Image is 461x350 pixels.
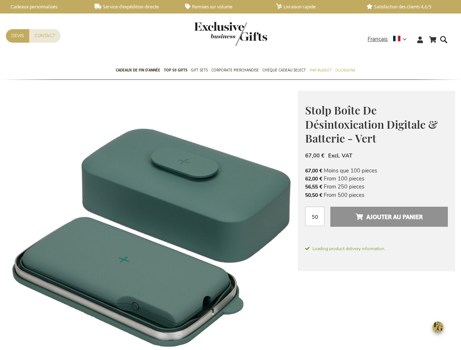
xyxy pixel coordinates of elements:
a: store logo [194,22,231,46]
a: Devis [6,29,29,43]
span: 56,55 € [305,183,322,190]
a: Cadeaux personnalisés [4,4,83,10]
span: 62,00 € [305,175,322,182]
a: TOP 50 Gifts [164,62,187,80]
a: Corporate Merchandise [211,62,259,80]
span: TOP 50 Gifts [164,66,187,74]
a: Satisfaction des clients 4,6/5 [366,4,446,10]
a: Livraison rapide [276,4,355,10]
span: Stolp Boîte De Désintoxication Digitale & Batterie - Vert [305,103,438,145]
a: Chèque Cadeau Select [262,62,306,80]
img: Exclusive Business gifts logo [194,22,267,46]
span: Par budget [310,66,331,74]
span: Gift Sets [191,66,208,74]
a: Service d'expédition directe [95,4,174,10]
span: 50,50 € [305,192,322,199]
a: Cadeaux de fin d’année [116,62,160,80]
span: Chèque Cadeau Select [262,66,306,74]
li: Moins que 100 pieces [305,167,448,175]
span: Excl. VAT [328,152,352,159]
a: Gift Sets [191,62,208,80]
span: Français [368,35,388,43]
span: Cadeaux de fin d’année [116,66,160,74]
a: Contact [29,29,61,43]
span: 67,00 € [305,152,324,159]
a: Par budget [310,62,331,80]
input: Qté [305,207,324,226]
span: Corporate Merchandise [211,66,259,74]
span: Loading product delivery information. [305,245,448,252]
li: From 250 pieces [305,183,448,191]
span: Occasions [335,66,355,74]
li: From 100 pieces [305,175,448,183]
li: From 500 pieces [305,191,448,199]
a: Occasions [335,62,355,80]
a: Remises sur volume [185,4,264,10]
span: 67,00 € [305,167,322,174]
